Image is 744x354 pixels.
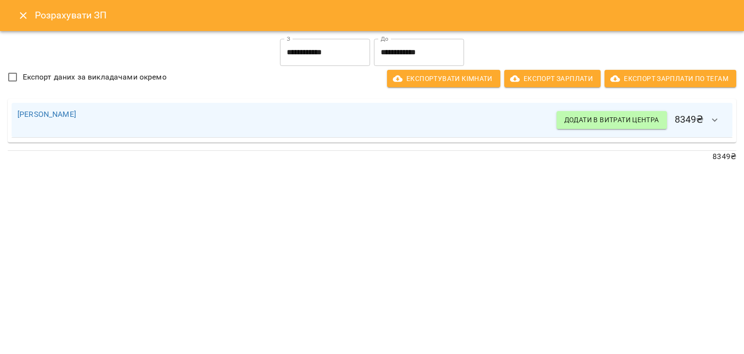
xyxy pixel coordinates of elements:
[8,151,736,162] p: 8349 ₴
[504,70,601,87] button: Експорт Зарплати
[512,73,593,84] span: Експорт Зарплати
[35,8,732,23] h6: Розрахувати ЗП
[557,109,727,132] h6: 8349 ₴
[604,70,736,87] button: Експорт Зарплати по тегам
[395,73,493,84] span: Експортувати кімнати
[23,71,167,83] span: Експорт даних за викладачами окремо
[557,111,667,129] button: Додати в витрати центра
[564,114,659,126] span: Додати в витрати центра
[387,70,500,87] button: Експортувати кімнати
[612,73,728,84] span: Експорт Зарплати по тегам
[17,110,76,119] a: [PERSON_NAME]
[12,4,35,27] button: Close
